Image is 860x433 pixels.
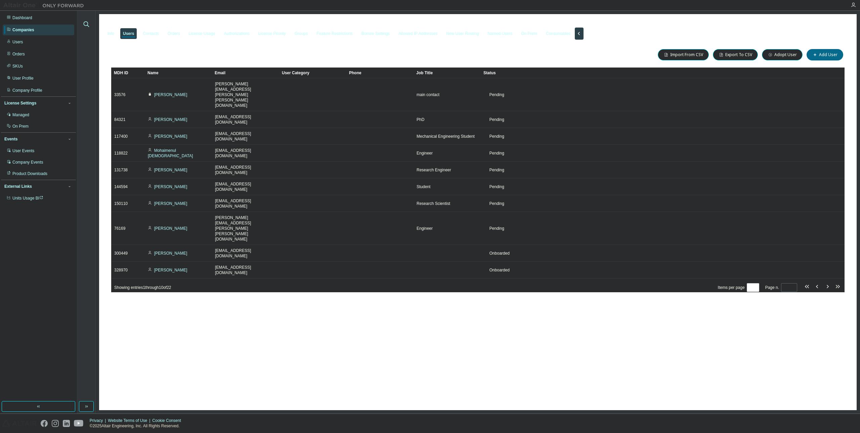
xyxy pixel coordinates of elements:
[489,184,504,189] span: Pending
[107,31,114,36] div: Info
[215,198,276,209] span: [EMAIL_ADDRESS][DOMAIN_NAME]
[147,68,209,78] div: Name
[123,31,134,36] div: Users
[143,31,159,36] div: Contacts
[489,134,504,139] span: Pending
[807,49,843,60] button: Add User
[215,81,276,108] span: [PERSON_NAME][EMAIL_ADDRESS][PERSON_NAME][PERSON_NAME][DOMAIN_NAME]
[74,420,84,427] img: youtube.svg
[114,134,128,139] span: 117400
[154,184,187,189] a: [PERSON_NAME]
[546,31,570,36] div: Consumables
[417,226,433,231] span: Engineer
[114,226,125,231] span: 76169
[154,251,187,256] a: [PERSON_NAME]
[361,31,390,36] div: Borrow Settings
[489,117,504,122] span: Pending
[489,201,504,206] span: Pending
[148,148,193,158] a: Mohaimenul [DEMOGRAPHIC_DATA]
[114,184,128,189] span: 144594
[417,184,430,189] span: Student
[12,88,42,93] div: Company Profile
[4,100,36,106] div: License Settings
[295,31,308,36] div: Groups
[154,134,187,139] a: [PERSON_NAME]
[12,76,34,81] div: User Profile
[489,226,504,231] span: Pending
[215,265,276,275] span: [EMAIL_ADDRESS][DOMAIN_NAME]
[446,31,479,36] div: New User Routing
[3,2,87,9] img: Altair One
[762,49,803,60] button: Adopt User
[489,251,510,256] span: Onboarded
[168,31,180,36] div: Orders
[215,215,276,242] span: [PERSON_NAME][EMAIL_ADDRESS][PERSON_NAME][PERSON_NAME][DOMAIN_NAME]
[215,181,276,192] span: [EMAIL_ADDRESS][DOMAIN_NAME]
[114,267,128,273] span: 328970
[114,201,128,206] span: 150110
[12,196,43,201] span: Units Usage BI
[12,148,34,154] div: User Events
[483,68,804,78] div: Status
[90,418,108,423] div: Privacy
[41,420,48,427] img: facebook.svg
[416,68,478,78] div: Job Title
[111,51,143,59] span: Users (22)
[90,423,185,429] p: © 2025 Altair Engineering, Inc. All Rights Reserved.
[114,285,171,290] span: Showing entries 1 through 10 of 22
[12,27,34,33] div: Companies
[154,226,187,231] a: [PERSON_NAME]
[114,68,142,78] div: MDH ID
[417,117,424,122] span: PhD
[154,168,187,172] a: [PERSON_NAME]
[12,112,29,118] div: Managed
[489,168,504,172] span: Pending
[282,68,344,78] div: User Category
[4,184,32,189] div: External Links
[154,92,187,97] a: [PERSON_NAME]
[12,51,25,57] div: Orders
[154,117,187,122] a: [PERSON_NAME]
[398,31,437,36] div: Allowed IP Addresses
[521,31,537,36] div: On Prem
[215,68,276,78] div: Email
[316,31,352,36] div: Feature Restrictions
[52,420,59,427] img: instagram.svg
[215,165,276,175] span: [EMAIL_ADDRESS][DOMAIN_NAME]
[417,201,450,206] span: Research Scientist
[215,114,276,125] span: [EMAIL_ADDRESS][DOMAIN_NAME]
[215,131,276,142] span: [EMAIL_ADDRESS][DOMAIN_NAME]
[12,63,23,69] div: SKUs
[114,92,125,97] span: 33576
[114,167,128,173] span: 131738
[489,151,504,156] span: Pending
[12,124,29,129] div: On Prem
[417,92,439,97] span: main contact
[152,418,185,423] div: Cookie Consent
[12,15,32,20] div: Dashboard
[2,420,37,427] img: altair_logo.svg
[63,420,70,427] img: linkedin.svg
[108,418,152,423] div: Website Terms of Use
[154,201,187,206] a: [PERSON_NAME]
[103,18,192,26] span: [GEOGRAPHIC_DATA] - 222
[489,92,504,97] span: Pending
[765,283,797,292] span: Page n.
[154,268,187,272] a: [PERSON_NAME]
[114,150,128,156] span: 118822
[215,148,276,159] span: [EMAIL_ADDRESS][DOMAIN_NAME]
[417,134,475,139] span: Mechanical Engineering Student
[488,31,512,36] div: Named Users
[224,31,250,36] div: Authorizations
[12,171,47,176] div: Product Downloads
[12,39,23,45] div: Users
[188,31,215,36] div: License Usage
[417,150,433,156] span: Engineer
[658,49,709,60] button: Import From CSV
[718,283,759,292] span: Items per page
[489,268,510,272] span: Onboarded
[12,160,43,165] div: Company Events
[349,68,411,78] div: Phone
[713,49,758,60] button: Export To CSV
[114,117,125,122] span: 84321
